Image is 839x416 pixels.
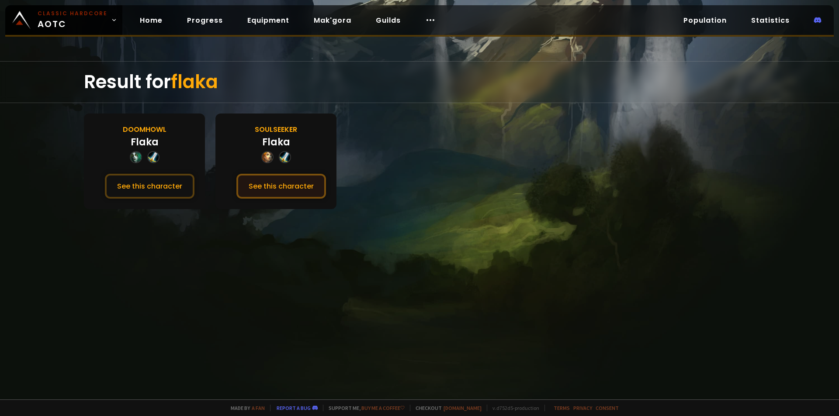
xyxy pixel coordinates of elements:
a: [DOMAIN_NAME] [444,405,482,411]
span: flaka [171,69,218,95]
a: Guilds [369,11,408,29]
div: Flaka [131,135,159,149]
a: Progress [180,11,230,29]
a: Report a bug [277,405,311,411]
a: Classic HardcoreAOTC [5,5,122,35]
a: a fan [252,405,265,411]
a: Terms [554,405,570,411]
a: Equipment [240,11,296,29]
button: See this character [236,174,326,199]
span: Checkout [410,405,482,411]
a: Statistics [744,11,797,29]
div: Flaka [262,135,290,149]
div: Doomhowl [123,124,166,135]
small: Classic Hardcore [38,10,107,17]
button: See this character [105,174,194,199]
span: v. d752d5 - production [487,405,539,411]
a: Population [676,11,734,29]
span: Support me, [323,405,405,411]
a: Mak'gora [307,11,358,29]
a: Consent [596,405,619,411]
span: AOTC [38,10,107,31]
div: Result for [84,62,755,103]
a: Privacy [573,405,592,411]
span: Made by [225,405,265,411]
a: Buy me a coffee [361,405,405,411]
div: Soulseeker [255,124,297,135]
a: Home [133,11,170,29]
